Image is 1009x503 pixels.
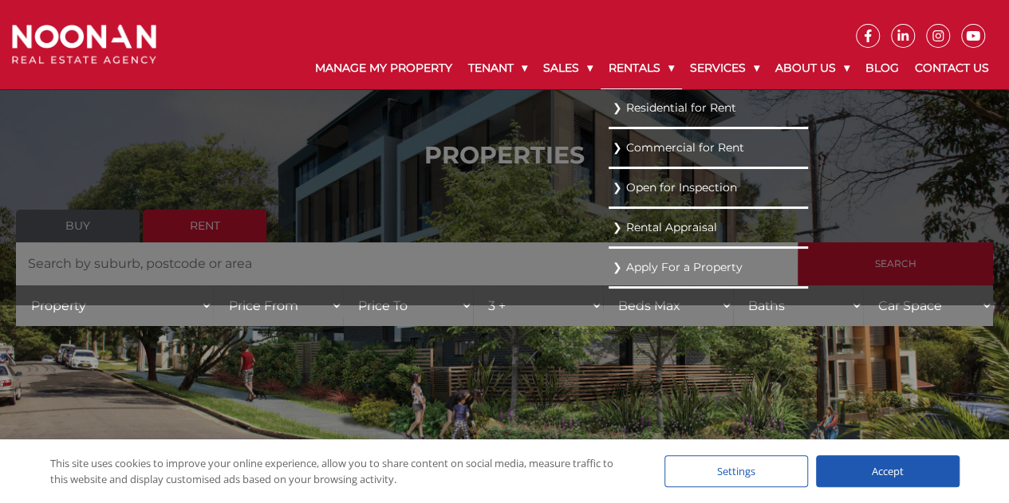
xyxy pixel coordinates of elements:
[613,177,804,198] a: Open for Inspection
[907,48,997,88] a: Contact Us
[460,48,535,88] a: Tenant
[601,48,682,89] a: Rentals
[613,217,804,238] a: Rental Appraisal
[816,455,960,487] div: Accept
[12,25,156,65] img: Noonan Real Estate Agency
[50,455,633,487] div: This site uses cookies to improve your online experience, allow you to share content on social me...
[613,97,804,119] a: Residential for Rent
[664,455,808,487] div: Settings
[613,257,804,278] a: Apply For a Property
[767,48,857,88] a: About Us
[307,48,460,88] a: Manage My Property
[682,48,767,88] a: Services
[857,48,907,88] a: Blog
[535,48,601,88] a: Sales
[613,137,804,159] a: Commercial for Rent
